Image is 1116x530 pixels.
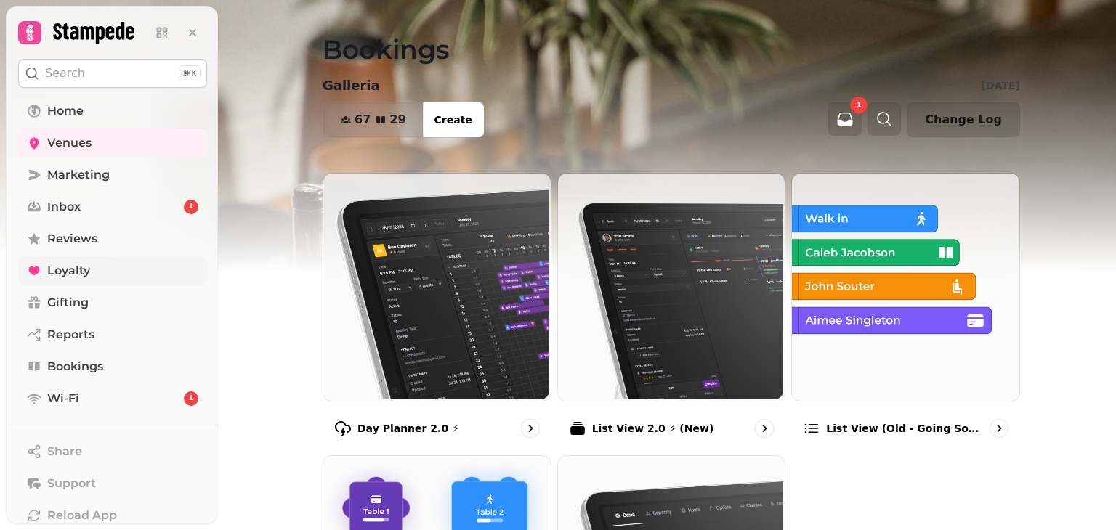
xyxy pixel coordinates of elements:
[47,230,97,248] span: Reviews
[47,326,94,343] span: Reports
[323,173,551,449] a: Day Planner 2.0 ⚡Day Planner 2.0 ⚡
[982,78,1020,93] p: [DATE]
[47,102,84,120] span: Home
[47,134,92,152] span: Venues
[357,421,459,436] p: Day Planner 2.0 ⚡
[47,443,82,460] span: Share
[47,198,81,216] span: Inbox
[907,102,1020,137] button: Change Log
[18,160,207,189] a: Marketing
[18,256,207,285] a: Loyalty
[18,352,207,381] a: Bookings
[18,384,207,413] a: Wi-Fi1
[47,390,79,407] span: Wi-Fi
[18,129,207,158] a: Venues
[557,172,784,399] img: List View 2.0 ⚡ (New)
[434,115,472,125] span: Create
[992,421,1006,436] svg: go to
[18,320,207,349] a: Reports
[179,65,201,81] div: ⌘K
[45,65,85,82] p: Search
[322,172,549,399] img: Day Planner 2.0 ⚡
[557,173,786,449] a: List View 2.0 ⚡ (New)List View 2.0 ⚡ (New)
[826,421,984,436] p: List view (Old - going soon)
[18,288,207,317] a: Gifting
[323,102,424,137] button: 6729
[18,469,207,498] button: Support
[857,102,862,109] span: 1
[18,97,207,126] a: Home
[389,114,405,126] span: 29
[47,262,90,280] span: Loyalty
[423,102,484,137] button: Create
[355,114,371,126] span: 67
[47,166,110,184] span: Marketing
[592,421,714,436] p: List View 2.0 ⚡ (New)
[323,76,380,96] p: Galleria
[925,114,1002,126] span: Change Log
[47,507,117,524] span: Reload App
[18,437,207,466] button: Share
[47,294,89,311] span: Gifting
[18,192,207,221] a: Inbox1
[790,172,1018,399] img: List view (Old - going soon)
[189,394,193,404] span: 1
[791,173,1020,449] a: List view (Old - going soon)List view (Old - going soon)
[18,224,207,253] a: Reviews
[523,421,538,436] svg: go to
[189,202,193,212] span: 1
[47,475,96,492] span: Support
[18,501,207,530] button: Reload App
[47,358,103,375] span: Bookings
[757,421,772,436] svg: go to
[18,59,207,88] button: Search⌘K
